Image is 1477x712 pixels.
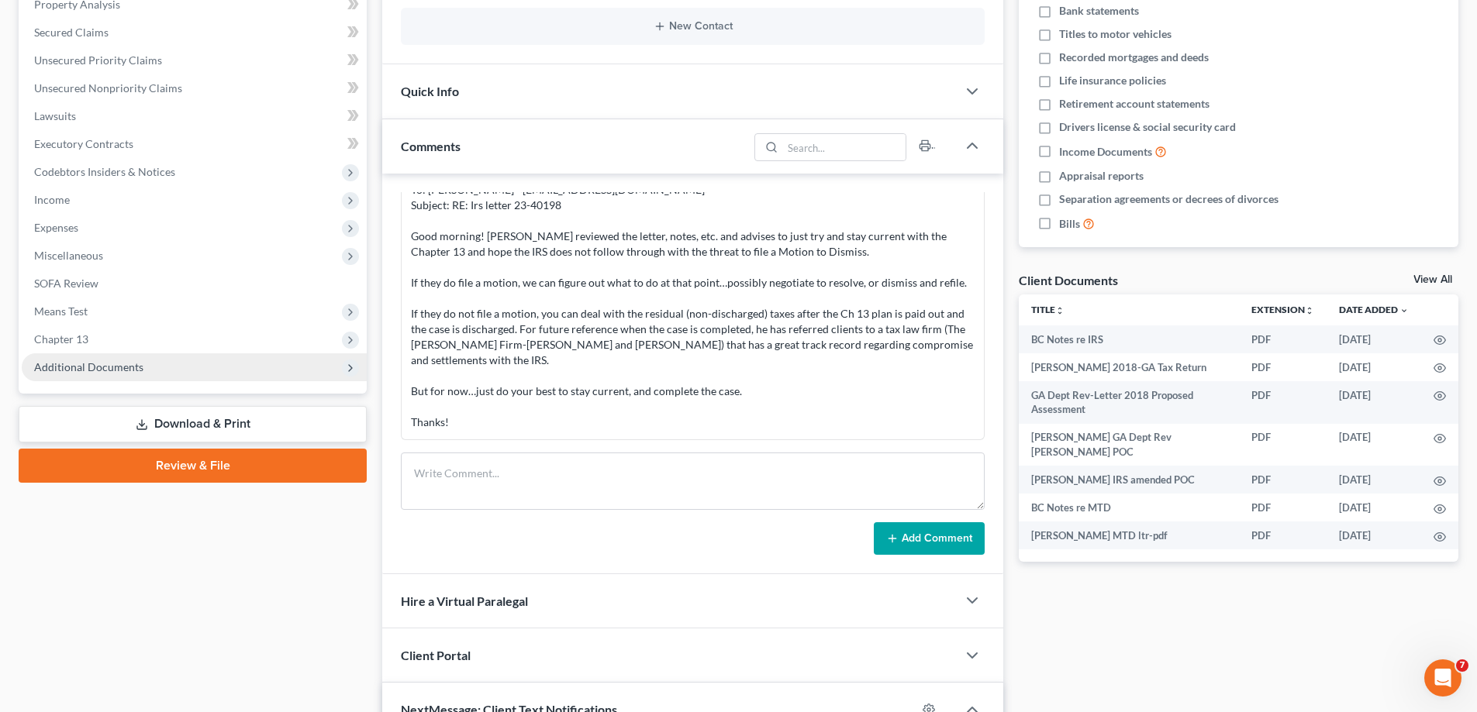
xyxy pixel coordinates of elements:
[22,270,367,298] a: SOFA Review
[783,134,906,160] input: Search...
[1327,325,1421,353] td: [DATE]
[1019,424,1239,466] td: [PERSON_NAME] GA Dept Rev [PERSON_NAME] POC
[1019,381,1239,424] td: GA Dept Rev-Letter 2018 Proposed Assessment
[34,53,162,67] span: Unsecured Priority Claims
[22,130,367,158] a: Executory Contracts
[1327,521,1421,549] td: [DATE]
[34,81,182,95] span: Unsecured Nonpriority Claims
[411,151,975,430] div: From: [PERSON_NAME] Sent: [DATE] 8:41 AM To: [PERSON_NAME] <[EMAIL_ADDRESS][DOMAIN_NAME]> Subject...
[1019,325,1239,353] td: BC Notes re IRS
[1059,119,1236,135] span: Drivers license & social security card
[413,20,972,33] button: New Contact
[22,102,367,130] a: Lawsuits
[34,109,76,122] span: Lawsuits
[34,165,175,178] span: Codebtors Insiders & Notices
[1019,466,1239,494] td: [PERSON_NAME] IRS amended POC
[22,46,367,74] a: Unsecured Priority Claims
[1059,144,1152,160] span: Income Documents
[22,74,367,102] a: Unsecured Nonpriority Claims
[1239,466,1327,494] td: PDF
[1239,353,1327,381] td: PDF
[1019,521,1239,549] td: [PERSON_NAME] MTD ltr-pdf
[1413,274,1452,285] a: View All
[1059,216,1080,232] span: Bills
[1251,304,1314,315] a: Extensionunfold_more
[1019,272,1118,288] div: Client Documents
[1327,381,1421,424] td: [DATE]
[401,593,528,608] span: Hire a Virtual Paralegal
[1239,521,1327,549] td: PDF
[1327,353,1421,381] td: [DATE]
[1059,191,1279,207] span: Separation agreements or decrees of divorces
[1327,424,1421,466] td: [DATE]
[1456,659,1468,672] span: 7
[1059,168,1144,184] span: Appraisal reports
[1327,466,1421,494] td: [DATE]
[34,26,109,39] span: Secured Claims
[1059,50,1209,65] span: Recorded mortgages and deeds
[34,193,70,206] span: Income
[34,332,88,346] span: Chapter 13
[1031,304,1065,315] a: Titleunfold_more
[1055,306,1065,315] i: unfold_more
[401,84,459,98] span: Quick Info
[401,139,461,153] span: Comments
[1239,381,1327,424] td: PDF
[1239,325,1327,353] td: PDF
[1327,494,1421,521] td: [DATE]
[1059,96,1210,112] span: Retirement account statements
[22,19,367,46] a: Secured Claims
[1059,3,1139,19] span: Bank statements
[1239,494,1327,521] td: PDF
[34,360,143,373] span: Additional Documents
[874,522,985,555] button: Add Comment
[1059,26,1172,42] span: Titles to motor vehicles
[34,304,88,318] span: Means Test
[1019,353,1239,381] td: [PERSON_NAME] 2018-GA Tax Return
[34,137,133,150] span: Executory Contracts
[1399,306,1409,315] i: expand_more
[1239,424,1327,466] td: PDF
[1019,494,1239,521] td: BC Notes re MTD
[19,449,367,483] a: Review & File
[34,249,103,262] span: Miscellaneous
[1305,306,1314,315] i: unfold_more
[401,648,471,662] span: Client Portal
[34,277,98,290] span: SOFA Review
[1424,659,1461,697] iframe: Intercom live chat
[1059,73,1166,88] span: Life insurance policies
[1339,304,1409,315] a: Date Added expand_more
[19,406,367,442] a: Download & Print
[34,221,78,234] span: Expenses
